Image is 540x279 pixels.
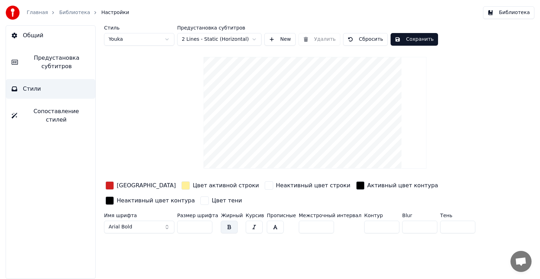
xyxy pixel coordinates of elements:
label: Жирный [221,213,243,218]
span: Arial Bold [109,223,132,231]
button: [GEOGRAPHIC_DATA] [104,180,177,191]
div: Активный цвет контура [367,181,438,190]
a: Библиотека [59,9,90,16]
span: Общий [23,31,43,40]
button: Сохранить [391,33,438,46]
button: Неактивный цвет строки [263,180,352,191]
div: Цвет тени [212,196,242,205]
label: Прописные [267,213,296,218]
label: Контур [364,213,399,218]
img: youka [6,6,20,20]
label: Курсив [246,213,264,218]
button: New [264,33,296,46]
div: Неактивный цвет строки [276,181,351,190]
button: Неактивный цвет контура [104,195,196,206]
label: Размер шрифта [177,213,218,218]
nav: breadcrumb [27,9,129,16]
button: Стили [6,79,95,99]
a: Открытый чат [510,251,532,272]
label: Blur [402,213,437,218]
label: Стиль [104,25,174,30]
label: Межстрочный интервал [299,213,361,218]
div: Цвет активной строки [193,181,259,190]
div: [GEOGRAPHIC_DATA] [117,181,176,190]
button: Цвет активной строки [180,180,261,191]
button: Общий [6,26,95,45]
button: Предустановка субтитров [6,48,95,76]
button: Активный цвет контура [355,180,440,191]
label: Тень [440,213,475,218]
span: Настройки [101,9,129,16]
span: Сопоставление стилей [23,107,90,124]
span: Предустановка субтитров [24,54,90,71]
button: Библиотека [483,6,534,19]
div: Неактивный цвет контура [117,196,195,205]
span: Стили [23,85,41,93]
a: Главная [27,9,48,16]
label: Предустановка субтитров [177,25,262,30]
button: Сбросить [343,33,388,46]
label: Имя шрифта [104,213,174,218]
button: Сопоставление стилей [6,102,95,130]
button: Цвет тени [199,195,243,206]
